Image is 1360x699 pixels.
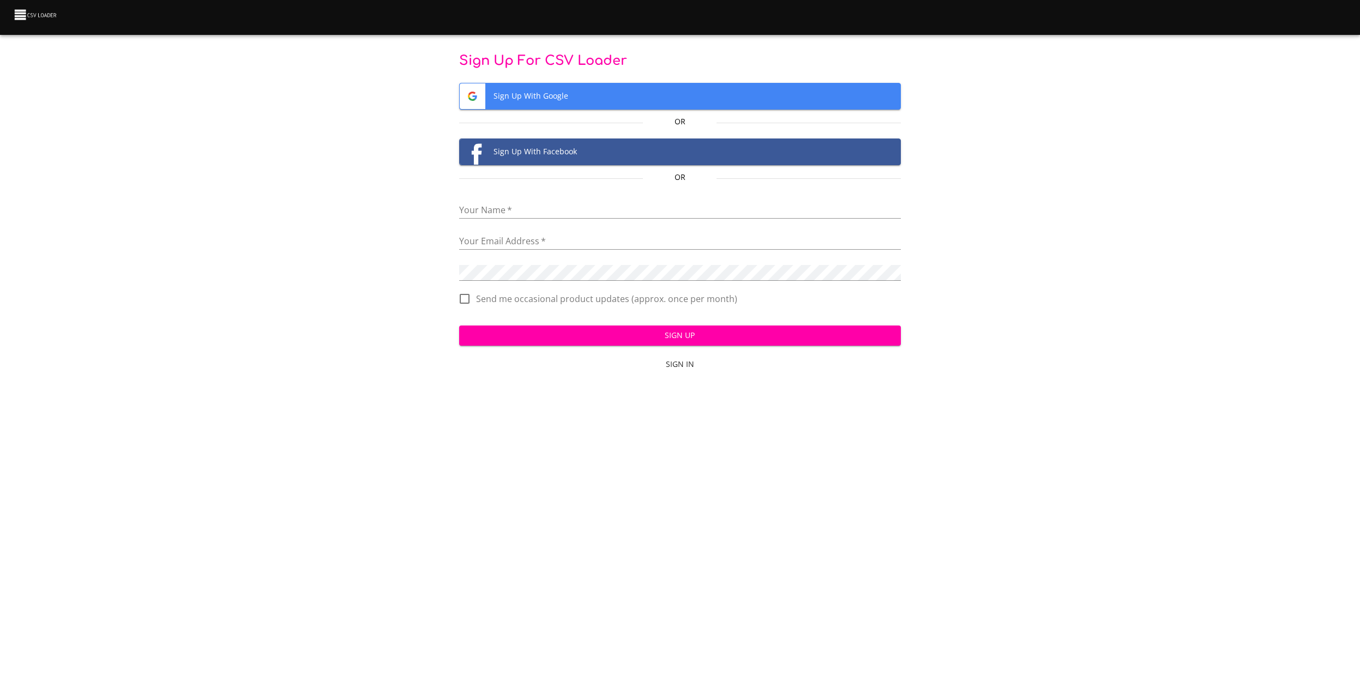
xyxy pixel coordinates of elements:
span: Sign Up With Facebook [460,139,900,165]
span: Send me occasional product updates (approx. once per month) [476,292,737,305]
p: Or [643,172,717,183]
a: Sign In [459,354,901,375]
button: Google logoSign Up With Google [459,83,901,110]
p: Sign Up For CSV Loader [459,52,901,70]
img: Facebook logo [460,139,485,165]
img: Google logo [460,83,485,109]
span: Sign In [464,358,896,371]
span: Sign Up [468,329,892,342]
img: CSV Loader [13,7,59,22]
p: Or [643,116,717,127]
button: Facebook logoSign Up With Facebook [459,138,901,165]
button: Sign Up [459,326,901,346]
span: Sign Up With Google [460,83,900,109]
